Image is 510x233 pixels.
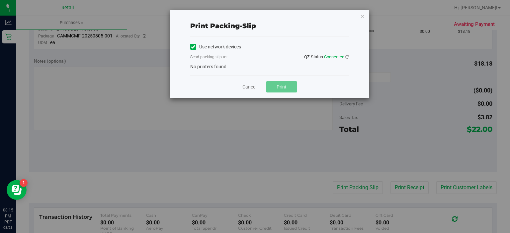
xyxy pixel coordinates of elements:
[242,84,256,90] a: Cancel
[7,180,27,200] iframe: Resource center
[20,179,28,187] iframe: Resource center unread badge
[190,43,241,50] label: Use network devices
[190,64,226,69] span: No printers found
[324,54,344,59] span: Connected
[304,54,349,59] span: QZ Status:
[266,81,297,92] button: Print
[190,22,256,30] span: Print packing-slip
[277,84,287,89] span: Print
[190,54,227,60] label: Send packing-slip to:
